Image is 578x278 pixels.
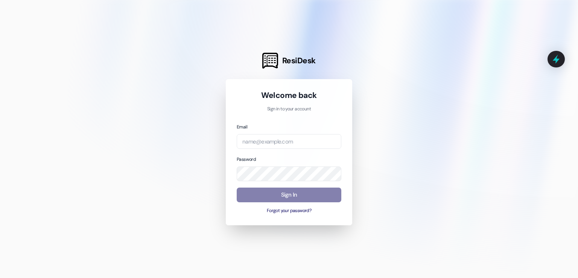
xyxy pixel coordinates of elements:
label: Email [237,124,247,130]
button: Forgot your password? [237,208,341,214]
span: ResiDesk [282,55,316,66]
p: Sign in to your account [237,106,341,113]
input: name@example.com [237,134,341,149]
img: ResiDesk Logo [262,53,278,69]
label: Password [237,156,256,162]
h1: Welcome back [237,90,341,101]
button: Sign In [237,188,341,202]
